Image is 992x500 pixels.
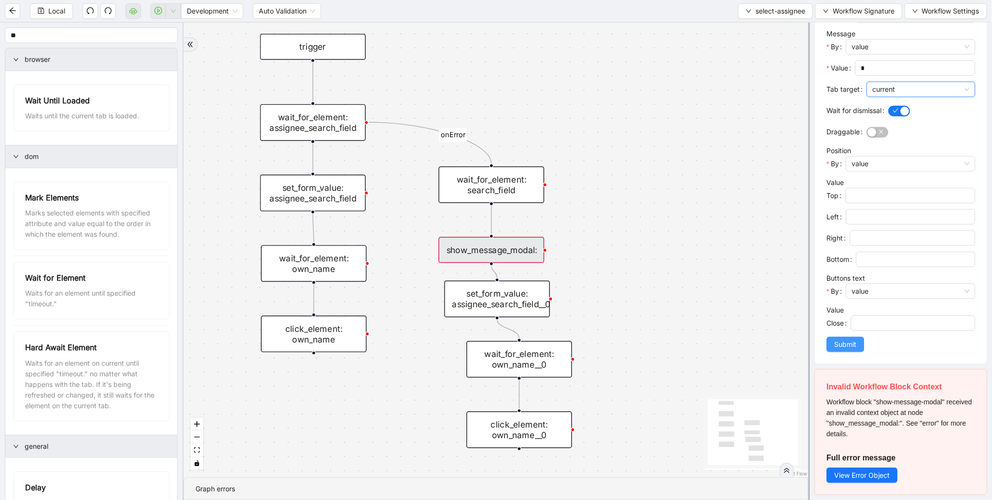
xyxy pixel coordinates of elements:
[83,3,98,19] button: undo
[445,281,550,317] div: set_form_value: assignee_search_field__0
[511,459,528,476] span: plus-circle
[834,339,856,350] span: Submit
[196,484,796,494] div: Graph errors
[826,212,839,222] span: Left
[25,342,157,354] div: Hard Await Element
[826,105,881,116] span: Wait for dismissal
[831,63,848,73] span: Value
[260,104,366,141] div: wait_for_element: assignee_search_field
[25,54,169,65] span: browser
[191,431,203,444] button: zoom out
[187,41,194,48] span: double-right
[439,167,545,203] div: wait_for_element: search_field
[826,190,838,201] span: Top
[25,358,157,411] div: Waits for an element on current until specified "timeout." no matter what happens with the tab. I...
[129,7,137,14] span: cloud-server
[5,3,20,19] button: arrow-left
[782,471,807,476] a: React Flow attribution
[38,7,44,14] span: save
[852,284,969,299] span: value
[912,8,918,14] span: down
[13,154,19,159] span: right
[48,6,65,16] span: Local
[491,266,497,278] g: Edge from show_message_modal: to set_form_value: assignee_search_field__0
[826,29,855,38] label: Message
[826,337,864,352] button: Submit
[466,341,572,378] div: wait_for_element: own_name__0
[497,319,519,338] g: Edge from set_form_value: assignee_search_field__0 to wait_for_element: own_name__0
[852,40,969,54] span: value
[826,381,975,393] h5: Invalid Workflow Block Context
[25,192,157,204] div: Mark Elements
[191,444,203,457] button: fit view
[826,127,860,137] span: Draggable
[826,318,844,329] span: Close
[154,7,162,14] span: play-circle
[826,306,844,314] label: Value
[905,3,987,19] button: downWorkflow Settings
[826,84,860,95] span: Tab target
[13,57,19,62] span: right
[261,245,367,282] div: wait_for_element: own_name
[831,286,839,297] span: By
[86,7,94,14] span: undo
[166,3,181,19] button: down
[170,8,176,14] span: down
[439,237,545,263] div: show_message_modal:
[25,288,157,309] div: Waits for an element until specified "timeout."
[260,34,366,60] div: trigger
[191,418,203,431] button: zoom in
[755,6,805,16] span: select-assignee
[25,441,169,452] span: general
[260,175,366,212] div: set_form_value: assignee_search_field
[831,158,839,169] span: By
[25,482,157,494] div: Delay
[826,468,897,483] button: View Error Object
[466,412,572,448] div: click_element: own_name__0plus-circle
[823,8,829,14] span: down
[922,6,979,16] span: Workflow Settings
[5,435,177,457] div: general
[104,7,112,14] span: redo
[261,315,367,352] div: click_element: own_nameplus-circle
[126,3,141,19] button: cloud-server
[191,457,203,470] button: toggle interactivity
[834,470,890,481] span: View Error Object
[826,254,849,265] span: Bottom
[872,82,969,97] span: current
[5,145,177,168] div: dom
[368,122,491,164] g: Edge from wait_for_element: assignee_search_field to wait_for_element: search_field
[13,443,19,449] span: right
[826,398,972,438] span: Workflow block "show-message-modal" received an invalid context object at node "show_message_moda...
[826,146,851,155] label: Position
[831,42,839,52] span: By
[151,3,166,19] button: play-circle
[815,3,902,19] button: downWorkflow Signature
[305,363,322,380] span: plus-circle
[25,95,157,107] div: Wait Until Loaded
[259,4,315,18] span: Auto Validation
[826,274,865,282] label: Buttons text
[826,178,844,186] label: Value
[25,272,157,284] div: Wait for Element
[826,452,975,464] h5: Full error message
[746,8,752,14] span: down
[5,48,177,71] div: browser
[313,214,314,243] g: Edge from set_form_value: assignee_search_field to wait_for_element: own_name
[25,208,157,240] div: Marks selected elements with specified attribute and value equal to the order in which the elemen...
[25,111,157,121] div: Waits until the current tab is loaded.
[261,315,367,352] div: click_element: own_name
[9,7,16,14] span: arrow-left
[100,3,116,19] button: redo
[826,233,843,243] span: Right
[187,4,238,18] span: Development
[466,412,572,448] div: click_element: own_name__0
[833,6,894,16] span: Workflow Signature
